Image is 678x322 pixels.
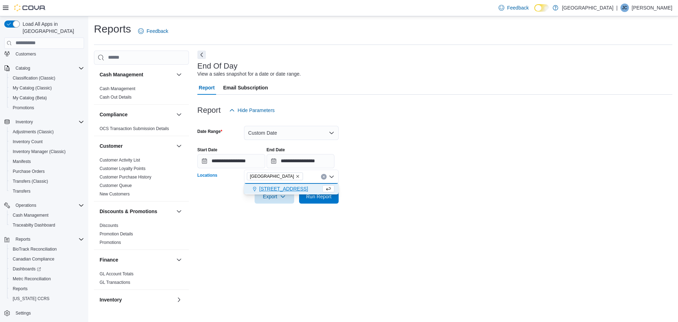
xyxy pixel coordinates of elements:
[296,174,300,178] button: Remove Green City from selection in this group
[13,149,66,154] span: Inventory Manager (Classic)
[100,183,132,188] span: Customer Queue
[13,49,84,58] span: Customers
[100,192,130,197] a: New Customers
[100,95,132,100] a: Cash Out Details
[10,94,50,102] a: My Catalog (Beta)
[13,50,39,58] a: Customers
[175,256,183,264] button: Finance
[329,174,334,180] button: Close list of options
[10,157,84,166] span: Manifests
[562,4,613,12] p: [GEOGRAPHIC_DATA]
[10,84,84,92] span: My Catalog (Classic)
[10,147,69,156] a: Inventory Manager (Classic)
[13,201,39,210] button: Operations
[14,4,46,11] img: Cova
[100,157,140,163] span: Customer Activity List
[7,166,87,176] button: Purchase Orders
[100,166,145,171] span: Customer Loyalty Points
[13,118,36,126] button: Inventory
[10,275,54,283] a: Metrc Reconciliation
[100,94,132,100] span: Cash Out Details
[226,103,278,117] button: Hide Parameters
[100,111,127,118] h3: Compliance
[16,236,30,242] span: Reports
[100,240,121,245] a: Promotions
[306,193,332,200] span: Run Report
[10,265,44,273] a: Dashboards
[13,169,45,174] span: Purchase Orders
[100,86,135,92] span: Cash Management
[10,167,48,176] a: Purchase Orders
[94,84,189,104] div: Cash Management
[175,70,183,79] button: Cash Management
[7,274,87,284] button: Metrc Reconciliation
[197,106,221,115] h3: Report
[7,220,87,230] button: Traceabilty Dashboard
[94,124,189,136] div: Compliance
[10,245,84,253] span: BioTrack Reconciliation
[7,83,87,93] button: My Catalog (Classic)
[632,4,672,12] p: [PERSON_NAME]
[7,157,87,166] button: Manifests
[10,84,55,92] a: My Catalog (Classic)
[13,246,57,252] span: BioTrack Reconciliation
[175,207,183,216] button: Discounts & Promotions
[13,201,84,210] span: Operations
[7,147,87,157] button: Inventory Manager (Classic)
[7,103,87,113] button: Promotions
[7,127,87,137] button: Adjustments (Classic)
[10,265,84,273] span: Dashboards
[100,126,169,131] a: OCS Transaction Submission Details
[13,188,30,194] span: Transfers
[10,137,84,146] span: Inventory Count
[1,234,87,244] button: Reports
[10,177,51,186] a: Transfers (Classic)
[13,159,31,164] span: Manifests
[100,223,118,228] a: Discounts
[100,142,173,150] button: Customer
[223,81,268,95] span: Email Subscription
[100,296,122,303] h3: Inventory
[244,184,339,194] button: [STREET_ADDRESS]
[496,1,531,15] a: Feedback
[10,167,84,176] span: Purchase Orders
[147,28,168,35] span: Feedback
[10,187,33,195] a: Transfers
[10,245,60,253] a: BioTrack Reconciliation
[620,4,629,12] div: Jill Caprio
[100,223,118,228] span: Discounts
[1,49,87,59] button: Customers
[247,172,303,180] span: Green City
[13,64,33,72] button: Catalog
[197,147,218,153] label: Start Date
[100,175,151,180] a: Customer Purchase History
[94,270,189,289] div: Finance
[13,235,84,244] span: Reports
[100,280,130,285] span: GL Transactions
[13,235,33,244] button: Reports
[267,154,334,168] input: Press the down key to open a popover containing a calendar.
[7,186,87,196] button: Transfers
[100,256,173,263] button: Finance
[94,221,189,250] div: Discounts & Promotions
[507,4,529,11] span: Feedback
[16,51,36,57] span: Customers
[100,174,151,180] span: Customer Purchase History
[10,128,56,136] a: Adjustments (Classic)
[244,126,339,140] button: Custom Date
[100,191,130,197] span: New Customers
[10,255,84,263] span: Canadian Compliance
[135,24,171,38] a: Feedback
[1,308,87,318] button: Settings
[16,119,33,125] span: Inventory
[100,71,143,78] h3: Cash Management
[13,139,43,145] span: Inventory Count
[13,75,55,81] span: Classification (Classic)
[94,22,131,36] h1: Reports
[197,129,222,134] label: Date Range
[100,256,118,263] h3: Finance
[616,4,618,12] p: |
[622,4,628,12] span: JC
